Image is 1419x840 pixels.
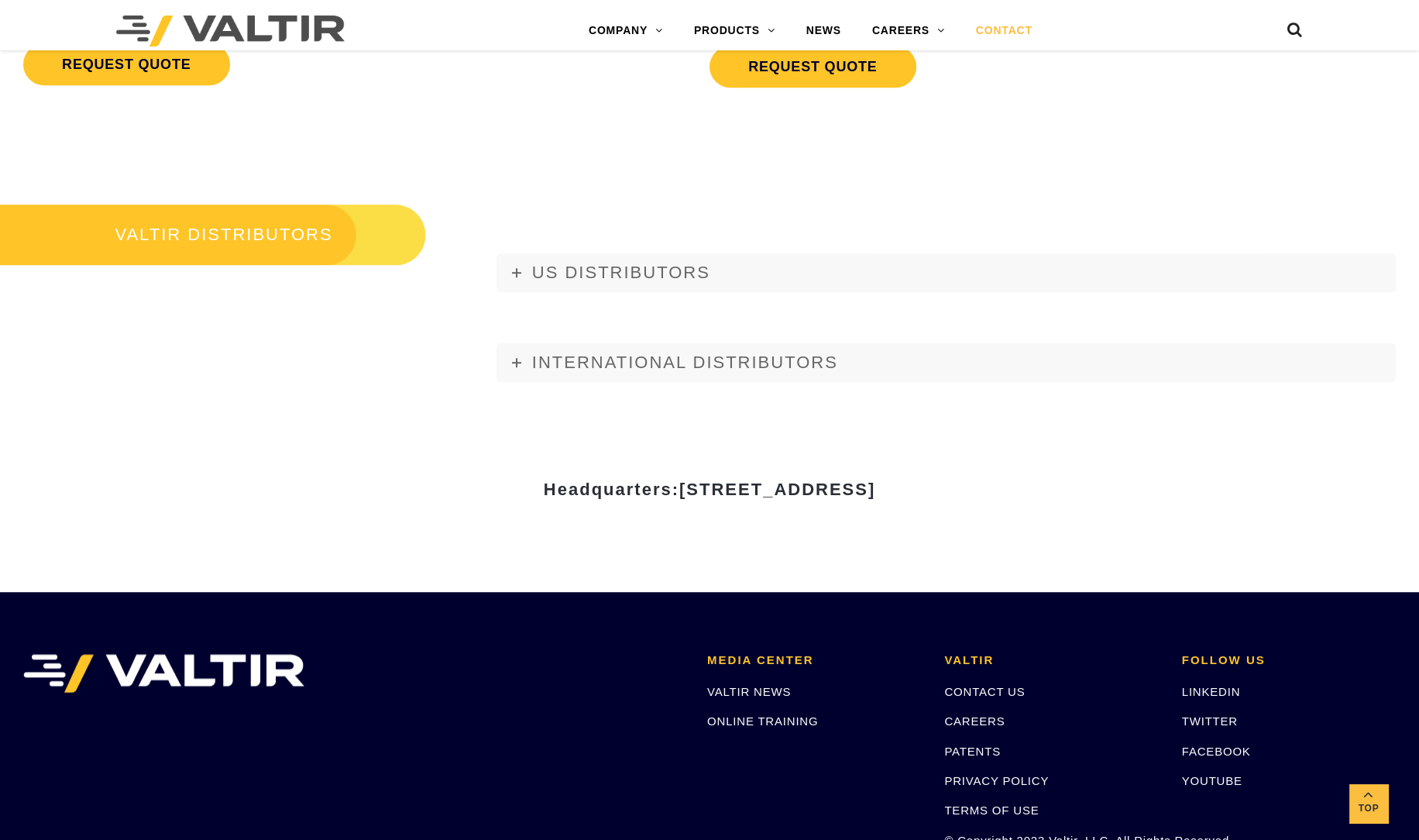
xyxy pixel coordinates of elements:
[1182,745,1251,758] a: FACEBOOK
[23,43,229,85] a: REQUEST QUOTE
[679,15,791,46] a: PRODUCTS
[116,15,345,46] img: Valtir
[857,15,960,46] a: CAREERS
[707,654,921,667] h2: MEDIA CENTER
[944,685,1025,698] a: CONTACT US
[496,343,1396,382] a: INTERNATIONAL DISTRIBUTORS
[679,480,875,499] span: [STREET_ADDRESS]
[944,774,1049,787] a: PRIVACY POLICY
[944,745,1001,758] a: PATENTS
[544,480,875,499] strong: Headquarters:
[709,46,916,88] a: REQUEST QUOTE
[944,804,1039,817] a: TERMS OF USE
[532,263,710,282] span: US DISTRIBUTORS
[1182,654,1396,667] h2: FOLLOW US
[532,353,838,372] span: INTERNATIONAL DISTRIBUTORS
[960,15,1048,46] a: CONTACT
[1182,774,1242,787] a: YOUTUBE
[944,654,1158,667] h2: VALTIR
[496,253,1396,292] a: US DISTRIBUTORS
[23,654,304,693] img: VALTIR
[791,15,857,46] a: NEWS
[707,714,818,728] a: ONLINE TRAINING
[1182,685,1241,698] a: LINKEDIN
[1349,800,1388,818] span: Top
[1182,714,1238,728] a: TWITTER
[573,15,679,46] a: COMPANY
[707,685,791,698] a: VALTIR NEWS
[944,714,1005,728] a: CAREERS
[1349,784,1388,823] a: Top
